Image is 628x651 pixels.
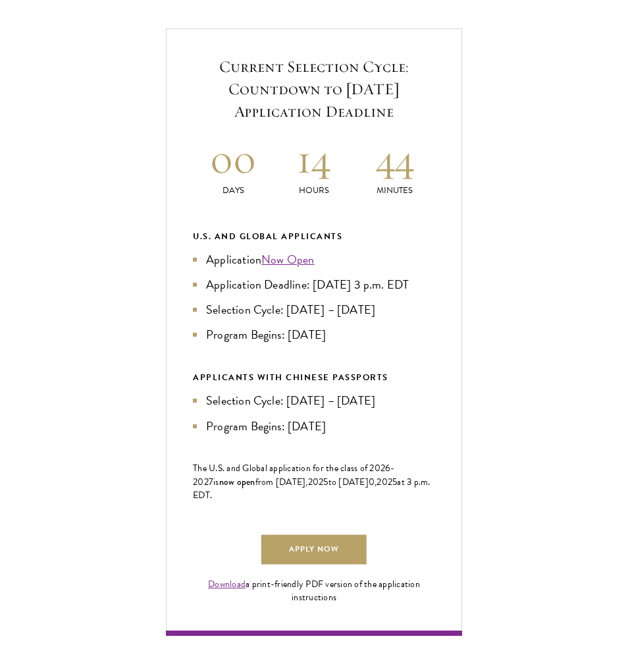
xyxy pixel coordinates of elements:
li: Selection Cycle: [DATE] – [DATE] [193,391,435,410]
span: 6 [385,461,390,475]
li: Application Deadline: [DATE] 3 p.m. EDT [193,275,435,294]
h5: Current Selection Cycle: Countdown to [DATE] Application Deadline [193,55,435,123]
div: a print-friendly PDF version of the application instructions [193,578,435,604]
div: APPLICANTS WITH CHINESE PASSPORTS [193,370,435,385]
li: Program Begins: [DATE] [193,417,435,436]
span: is [213,475,219,489]
h2: 00 [193,134,274,184]
a: Now Open [261,250,315,268]
span: now open [219,475,255,488]
a: Apply Now [261,535,367,565]
a: Download [208,577,246,591]
li: Program Begins: [DATE] [193,325,435,344]
span: , [375,475,377,489]
span: at 3 p.m. EDT. [193,475,431,502]
div: U.S. and Global Applicants [193,229,435,244]
p: Minutes [354,184,435,198]
span: 202 [377,475,392,489]
span: 202 [308,475,324,489]
h2: 44 [354,134,435,184]
li: Selection Cycle: [DATE] – [DATE] [193,300,435,319]
span: 0 [369,475,375,489]
span: to [DATE] [328,475,369,489]
span: 7 [209,475,213,489]
span: 5 [323,475,328,489]
p: Hours [274,184,355,198]
span: The U.S. and Global application for the class of 202 [193,461,385,475]
h2: 14 [274,134,355,184]
p: Days [193,184,274,198]
span: from [DATE], [255,475,308,489]
span: 5 [392,475,397,489]
li: Application [193,250,435,269]
span: -202 [193,461,395,489]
